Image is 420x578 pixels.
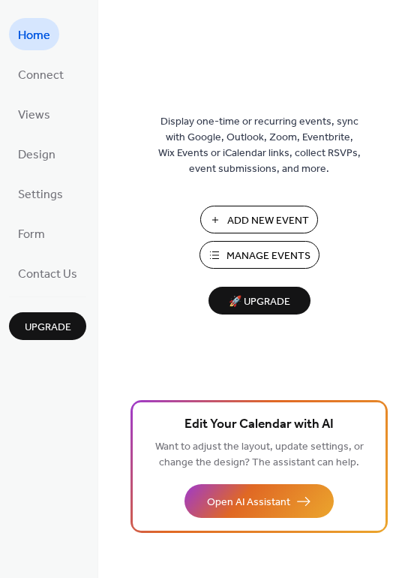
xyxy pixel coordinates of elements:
[155,437,364,473] span: Want to adjust the layout, update settings, or change the design? The assistant can help.
[217,292,301,312] span: 🚀 Upgrade
[18,104,50,127] span: Views
[9,58,73,90] a: Connect
[227,213,309,229] span: Add New Event
[25,320,71,336] span: Upgrade
[184,484,334,518] button: Open AI Assistant
[184,414,334,435] span: Edit Your Calendar with AI
[9,18,59,50] a: Home
[9,177,72,209] a: Settings
[18,24,50,47] span: Home
[9,217,54,249] a: Form
[18,263,77,286] span: Contact Us
[18,64,64,87] span: Connect
[226,248,310,264] span: Manage Events
[18,183,63,206] span: Settings
[208,287,310,315] button: 🚀 Upgrade
[200,206,318,233] button: Add New Event
[207,495,290,510] span: Open AI Assistant
[9,137,64,170] a: Design
[18,223,45,246] span: Form
[199,241,319,269] button: Manage Events
[9,98,59,130] a: Views
[9,257,86,289] a: Contact Us
[158,114,361,177] span: Display one-time or recurring events, sync with Google, Outlook, Zoom, Eventbrite, Wix Events or ...
[9,312,86,340] button: Upgrade
[18,143,55,167] span: Design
